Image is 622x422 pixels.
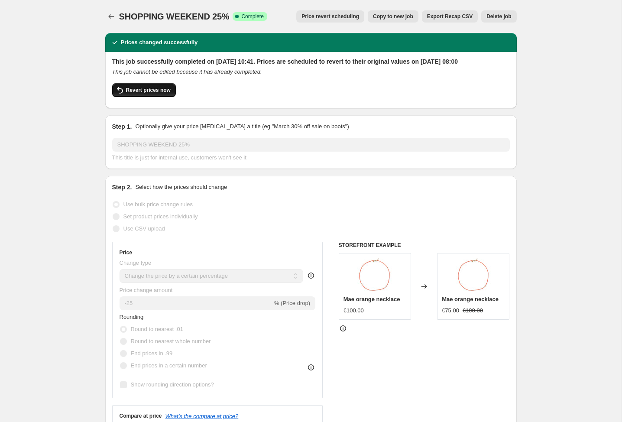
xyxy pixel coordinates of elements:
span: Complete [241,13,263,20]
button: Revert prices now [112,83,176,97]
h3: Compare at price [120,412,162,419]
button: What's the compare at price? [165,413,239,419]
h2: Step 1. [112,122,132,131]
span: End prices in a certain number [131,362,207,369]
div: €75.00 [442,306,459,315]
span: This title is just for internal use, customers won't see it [112,154,246,161]
span: Set product prices individually [123,213,198,220]
span: Revert prices now [126,87,171,94]
span: Mae orange necklace [343,296,400,302]
p: Optionally give your price [MEDICAL_DATA] a title (eg "March 30% off sale on boots") [135,122,349,131]
strike: €100.00 [463,306,483,315]
h2: Step 2. [112,183,132,192]
h3: Price [120,249,132,256]
button: Export Recap CSV [422,10,478,23]
span: Change type [120,260,152,266]
span: Round to nearest .01 [131,326,183,332]
span: Use bulk price change rules [123,201,193,208]
button: Delete job [481,10,516,23]
span: Show rounding direction options? [131,381,214,388]
h6: STOREFRONT EXAMPLE [339,242,510,249]
span: Delete job [486,13,511,20]
p: Select how the prices should change [135,183,227,192]
div: help [307,271,315,280]
span: Round to nearest whole number [131,338,211,344]
span: Mae orange necklace [442,296,499,302]
h2: This job successfully completed on [DATE] 10:41. Prices are scheduled to revert to their original... [112,57,510,66]
span: Export Recap CSV [427,13,473,20]
div: €100.00 [343,306,364,315]
button: Price revert scheduling [296,10,364,23]
span: SHOPPING WEEKEND 25% [119,12,230,21]
button: Copy to new job [368,10,418,23]
i: This job cannot be edited because it has already completed. [112,68,262,75]
span: Use CSV upload [123,225,165,232]
input: 30% off holiday sale [112,138,510,152]
span: % (Price drop) [274,300,310,306]
span: Copy to new job [373,13,413,20]
input: -15 [120,296,272,310]
h2: Prices changed successfully [121,38,198,47]
span: Price change amount [120,287,173,293]
img: Necklace-Mae-orange_Mimi-et-toi_Victoire-collection-scaled_80x.jpg [456,258,491,292]
img: Necklace-Mae-orange_Mimi-et-toi_Victoire-collection-scaled_80x.jpg [357,258,392,292]
span: Rounding [120,314,144,320]
button: Price change jobs [105,10,117,23]
span: End prices in .99 [131,350,173,357]
span: Price revert scheduling [301,13,359,20]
